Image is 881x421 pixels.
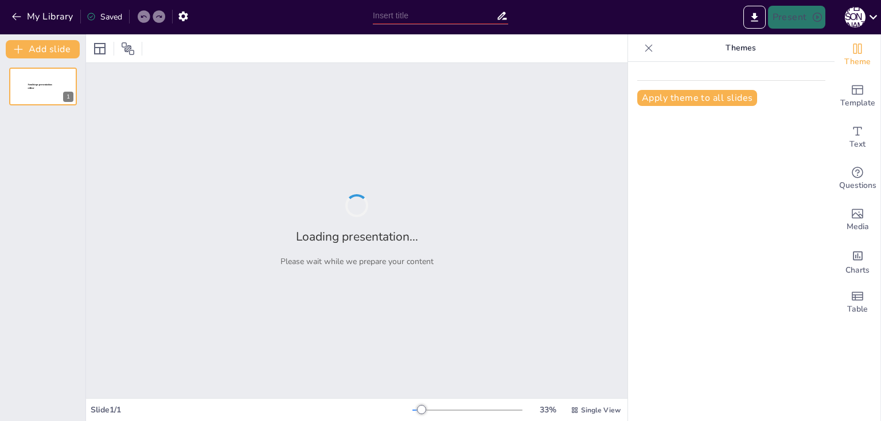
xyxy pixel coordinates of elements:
div: Sendsteps presentation editor1 [9,68,77,105]
span: Media [847,221,869,233]
button: My Library [9,7,78,26]
div: 33 % [534,404,562,415]
div: Saved [87,11,122,22]
span: Charts [845,264,870,277]
div: Layout [91,40,109,58]
div: Slide 1 / 1 [91,404,412,415]
span: Sendsteps presentation editor [28,84,52,90]
h2: Loading presentation... [296,229,418,245]
p: Themes [658,34,823,62]
div: Change the overall theme [835,34,880,76]
span: Table [847,303,868,316]
p: Please wait while we prepare your content [280,256,434,267]
input: Insert title [373,7,496,24]
button: А [PERSON_NAME] [845,6,866,29]
div: Add text boxes [835,117,880,158]
div: Add ready made slides [835,76,880,117]
span: Theme [844,56,871,68]
span: Text [849,138,866,151]
div: А [PERSON_NAME] [845,7,866,27]
span: Position [121,42,135,56]
span: Template [840,97,875,109]
button: Present [768,6,825,29]
div: Add images, graphics, shapes or video [835,199,880,241]
button: Apply theme to all slides [637,90,757,106]
div: 1 [63,92,73,102]
button: Add slide [6,40,80,58]
span: Questions [839,179,876,192]
div: Get real-time input from your audience [835,158,880,199]
button: Export to PowerPoint [743,6,766,29]
div: Add charts and graphs [835,241,880,282]
div: Add a table [835,282,880,323]
span: Single View [581,406,621,415]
